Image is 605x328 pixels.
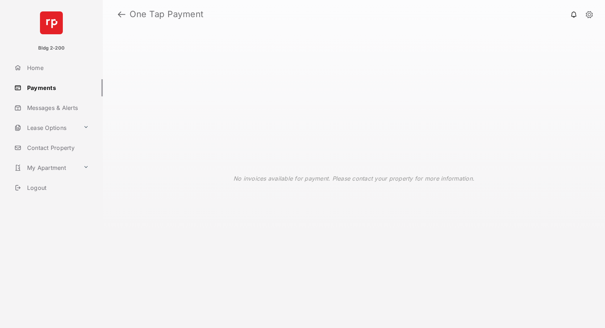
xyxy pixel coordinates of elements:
[130,10,204,19] strong: One Tap Payment
[11,59,103,76] a: Home
[11,139,103,156] a: Contact Property
[233,174,474,183] p: No invoices available for payment. Please contact your property for more information.
[11,179,103,196] a: Logout
[11,119,80,136] a: Lease Options
[40,11,63,34] img: svg+xml;base64,PHN2ZyB4bWxucz0iaHR0cDovL3d3dy53My5vcmcvMjAwMC9zdmciIHdpZHRoPSI2NCIgaGVpZ2h0PSI2NC...
[11,99,103,116] a: Messages & Alerts
[38,45,65,52] p: Bldg 2-200
[11,79,103,96] a: Payments
[11,159,80,176] a: My Apartment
